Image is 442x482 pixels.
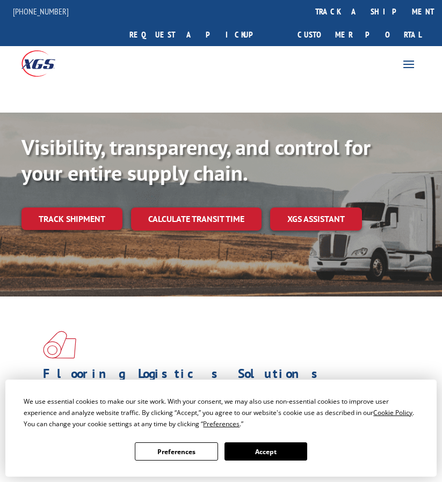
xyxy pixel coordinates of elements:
button: Preferences [135,442,218,461]
img: xgs-icon-total-supply-chain-intelligence-red [43,331,76,359]
span: Preferences [203,419,240,428]
a: [PHONE_NUMBER] [13,6,69,17]
b: Visibility, transparency, and control for your entire supply chain. [21,133,371,187]
a: Track shipment [21,207,122,230]
div: We use essential cookies to make our site work. With your consent, we may also use non-essential ... [24,396,418,429]
div: Cookie Consent Prompt [5,380,437,477]
h1: Flooring Logistics Solutions [43,367,391,385]
span: Cookie Policy [373,408,412,417]
button: Accept [224,442,307,461]
a: Customer Portal [289,23,429,46]
a: Calculate transit time [131,207,262,231]
a: Request a pickup [121,23,277,46]
a: XGS ASSISTANT [270,207,362,231]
